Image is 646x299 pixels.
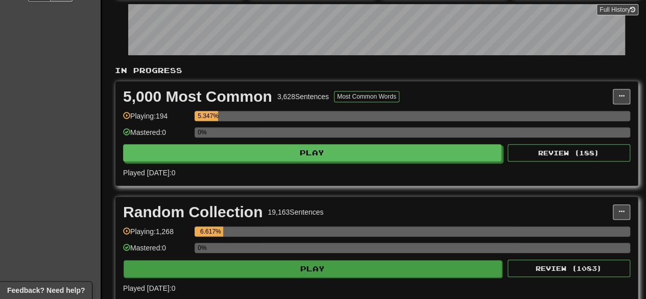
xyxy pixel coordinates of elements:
[198,111,218,121] div: 5.347%
[198,226,223,237] div: 6.617%
[115,65,638,76] p: In Progress
[508,144,630,162] button: Review (188)
[268,207,323,217] div: 19,163 Sentences
[123,89,272,104] div: 5,000 Most Common
[123,127,189,144] div: Mastered: 0
[123,226,189,243] div: Playing: 1,268
[277,91,329,102] div: 3,628 Sentences
[124,260,502,278] button: Play
[596,4,638,15] a: Full History
[123,169,175,177] span: Played [DATE]: 0
[123,111,189,128] div: Playing: 194
[123,204,262,220] div: Random Collection
[123,243,189,260] div: Mastered: 0
[123,144,501,162] button: Play
[7,285,85,295] span: Open feedback widget
[508,260,630,277] button: Review (1083)
[334,91,399,102] button: Most Common Words
[123,284,175,292] span: Played [DATE]: 0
